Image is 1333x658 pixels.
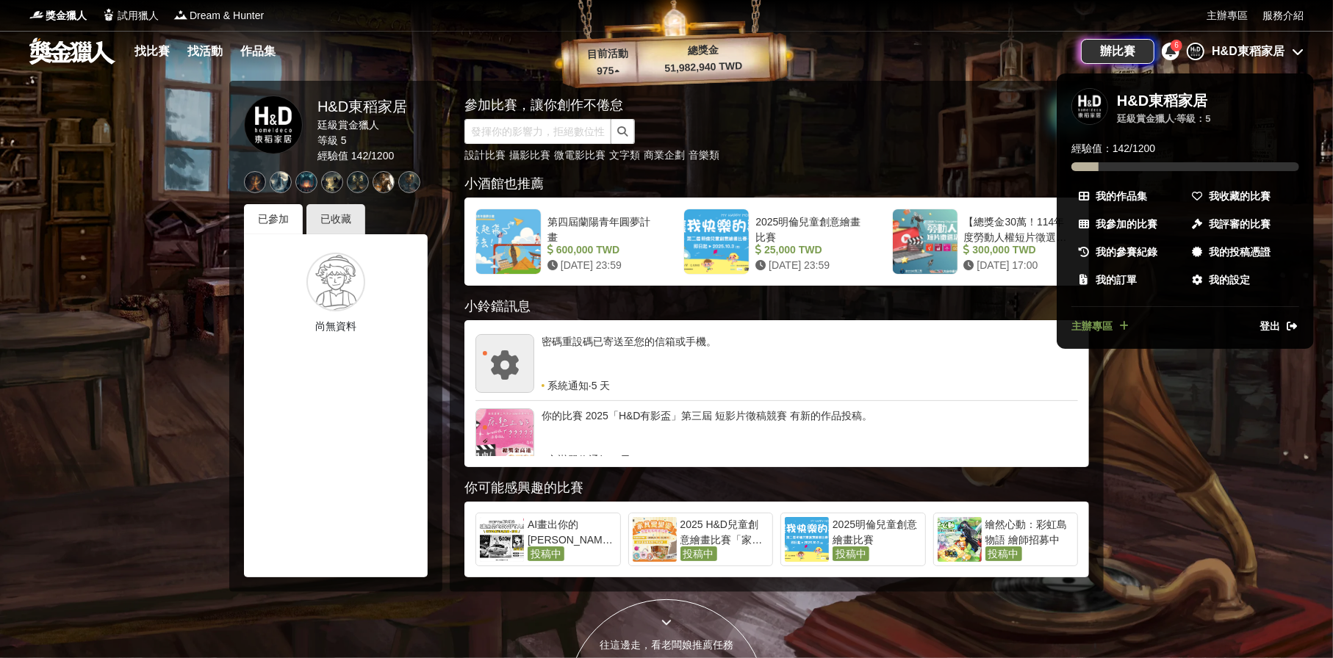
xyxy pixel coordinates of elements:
a: 我參加的比賽 [1072,211,1185,237]
img: Avatar [1072,89,1107,124]
a: 我收藏的比賽 [1185,183,1298,209]
p: 總獎金 [636,40,769,60]
span: 我評審的比賽 [1209,217,1271,232]
p: 51,982,940 TWD [637,57,770,77]
a: 辦比賽 [1081,39,1154,64]
a: 我的投稿憑證 [1185,239,1298,265]
span: 我的作品集 [1096,189,1147,204]
span: · [1174,112,1177,126]
span: 登出 [1260,319,1280,334]
a: 主辦專區 [1071,319,1132,334]
div: 廷級賞金獵人 [1117,112,1174,126]
span: 我的訂單 [1096,272,1137,288]
span: 我的設定 [1209,272,1250,288]
span: 我的投稿憑證 [1209,245,1271,260]
a: 登出 [1260,319,1299,334]
a: 我的設定 [1185,267,1298,293]
div: 等級： 5 [1177,112,1211,126]
span: 我收藏的比賽 [1209,189,1271,204]
a: 我評審的比賽 [1185,211,1298,237]
span: 我的參賽紀錄 [1096,245,1157,260]
span: 我參加的比賽 [1096,217,1157,232]
span: 經驗值： 142 / 1200 [1071,141,1155,156]
a: 我的訂單 [1072,267,1185,293]
p: 目前活動 [578,46,637,63]
a: 我的作品集 [1072,183,1185,209]
span: 6 [1175,41,1179,49]
div: H&D東稻家居 [1117,92,1207,109]
span: 主辦專區 [1071,319,1113,334]
a: 我的參賽紀錄 [1072,239,1185,265]
p: 975 ▴ [578,62,638,80]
